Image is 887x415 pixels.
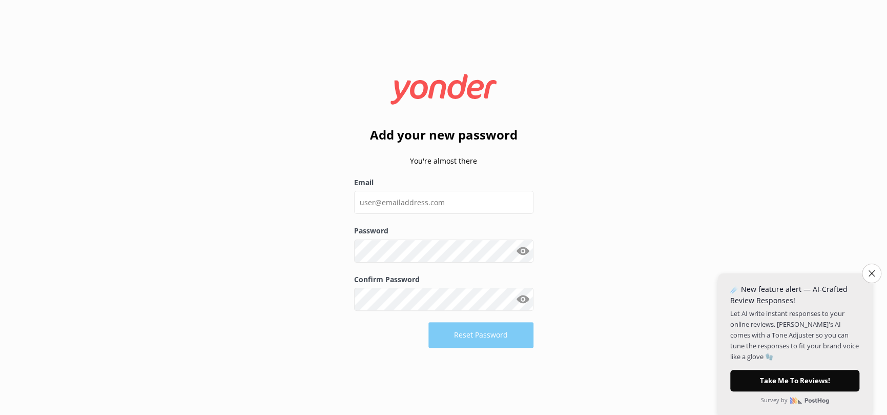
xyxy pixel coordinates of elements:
[354,155,533,167] p: You're almost there
[513,241,533,261] button: Show password
[513,289,533,310] button: Show password
[354,191,533,214] input: user@emailaddress.com
[354,177,533,188] label: Email
[354,274,533,285] label: Confirm Password
[354,225,533,236] label: Password
[354,125,533,145] h2: Add your new password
